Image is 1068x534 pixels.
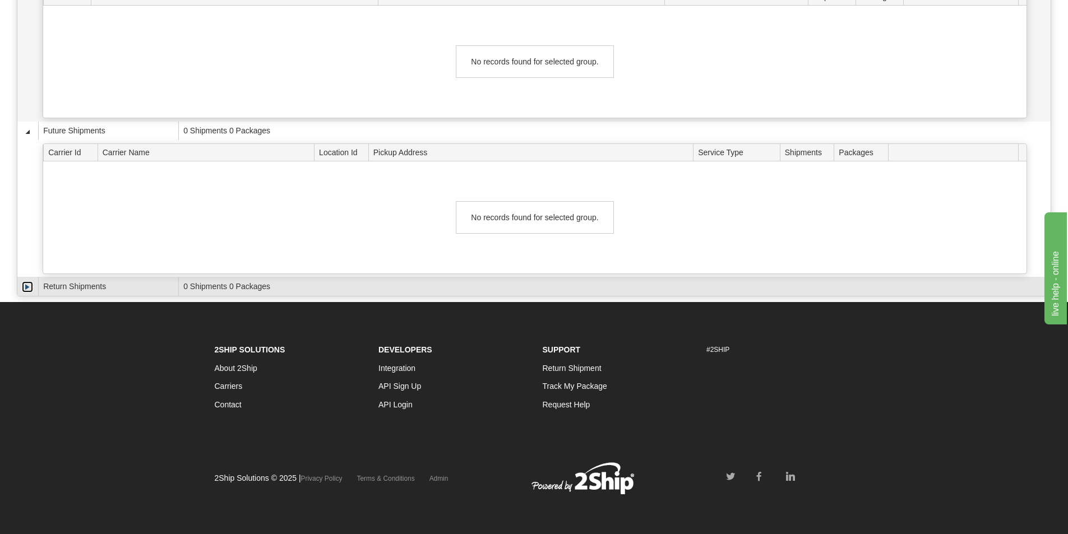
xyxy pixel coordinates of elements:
[378,400,413,409] a: API Login
[706,346,854,354] h6: #2SHIP
[378,382,421,391] a: API Sign Up
[22,126,33,137] a: Collapse
[38,122,178,141] td: Future Shipments
[456,201,614,234] div: No records found for selected group.
[8,7,104,20] div: live help - online
[543,382,607,391] a: Track My Package
[319,143,368,161] span: Location Id
[38,277,178,296] td: Return Shipments
[1042,210,1067,324] iframe: chat widget
[178,277,1051,296] td: 0 Shipments 0 Packages
[429,475,449,482] a: Admin
[456,45,614,78] div: No records found for selected group.
[215,473,343,482] span: 2Ship Solutions © 2025 |
[103,143,315,161] span: Carrier Name
[378,345,432,354] strong: Developers
[215,382,243,391] a: Carriers
[215,364,257,373] a: About 2Ship
[543,400,590,409] a: Request Help
[785,143,834,161] span: Shipments
[357,475,415,482] a: Terms & Conditions
[839,143,888,161] span: Packages
[301,475,343,482] a: Privacy Policy
[543,345,581,354] strong: Support
[378,364,415,373] a: Integration
[178,122,1051,141] td: 0 Shipments 0 Packages
[373,143,693,161] span: Pickup Address
[215,400,242,409] a: Contact
[215,345,285,354] strong: 2Ship Solutions
[22,281,33,292] a: Expand
[543,364,602,373] a: Return Shipment
[48,143,98,161] span: Carrier Id
[698,143,780,161] span: Service Type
